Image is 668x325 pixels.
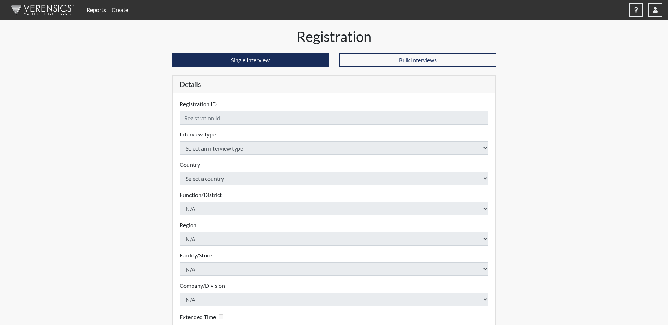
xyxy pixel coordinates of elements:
[180,281,225,290] label: Company/Division
[180,130,216,139] label: Interview Type
[180,160,200,169] label: Country
[84,3,109,17] a: Reports
[172,28,496,45] h1: Registration
[180,312,226,322] div: Checking this box will provide the interviewee with an accomodation of extra time to answer each ...
[180,191,222,199] label: Function/District
[180,221,196,229] label: Region
[173,76,496,93] h5: Details
[180,111,489,125] input: Insert a Registration ID, which needs to be a unique alphanumeric value for each interviewee
[180,100,217,108] label: Registration ID
[172,53,329,67] button: Single Interview
[109,3,131,17] a: Create
[339,53,496,67] button: Bulk Interviews
[180,251,212,260] label: Facility/Store
[180,313,216,321] label: Extended Time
